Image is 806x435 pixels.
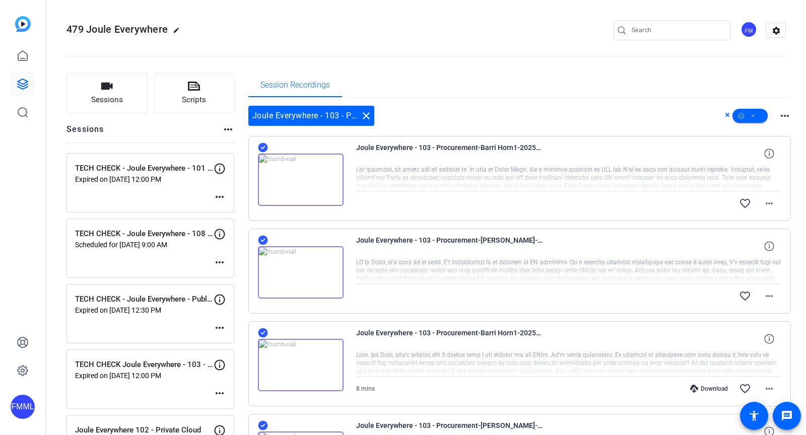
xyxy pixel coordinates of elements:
[748,410,760,422] mat-icon: accessibility
[182,94,206,106] span: Scripts
[154,73,235,113] button: Scripts
[763,197,775,209] mat-icon: more_horiz
[356,141,543,166] span: Joule Everywhere - 103 - Procurement-Barri Horn1-2025-08-21-14-07-05-302-1
[632,24,722,36] input: Search
[214,256,226,268] mat-icon: more_horiz
[222,123,234,135] mat-icon: more_horiz
[75,175,214,183] p: Expired on [DATE] 12:00 PM
[75,228,214,240] p: TECH CHECK - Joule Everywhere - 108 - BTP
[356,385,375,392] span: 8 mins
[91,94,123,106] span: Sessions
[766,23,786,38] mat-icon: settings
[66,123,104,142] h2: Sessions
[75,294,214,305] p: TECH CHECK - Joule Everywhere - Public Cloud
[75,359,214,371] p: TECH CHECK Joule Everywhere - 103 - Procurement.
[260,81,330,89] span: Session Recordings
[739,290,751,302] mat-icon: favorite_border
[258,154,344,206] img: thumb-nail
[248,106,374,126] div: Joule Everywhere - 103 - Procurement
[781,410,793,422] mat-icon: message
[214,387,226,399] mat-icon: more_horiz
[741,21,758,39] ngx-avatar: Flying Monkeys Media, LLC
[75,241,214,249] p: Scheduled for [DATE] 9:00 AM
[356,234,543,258] span: Joule Everywhere - 103 - Procurement-[PERSON_NAME]-2025-08-21-14-07-05-302-0
[214,322,226,334] mat-icon: more_horiz
[360,110,372,122] mat-icon: close
[173,27,185,39] mat-icon: edit
[66,73,148,113] button: Sessions
[75,163,214,174] p: TECH CHECK - Joule Everywhere - 101 Public Cloud
[763,383,775,395] mat-icon: more_horiz
[685,385,733,393] div: Download
[739,383,751,395] mat-icon: favorite_border
[741,21,757,38] div: FM
[75,306,214,314] p: Expired on [DATE] 12:30 PM
[15,16,31,32] img: blue-gradient.svg
[11,395,35,419] div: FMML
[356,327,543,351] span: Joule Everywhere - 103 - Procurement-Barri Horn1-2025-08-21-13-54-59-062-1
[258,246,344,299] img: thumb-nail
[779,110,791,122] mat-icon: more_horiz
[66,23,168,35] span: 479 Joule Everywhere
[258,339,344,391] img: thumb-nail
[75,372,214,380] p: Expired on [DATE] 12:00 PM
[763,290,775,302] mat-icon: more_horiz
[739,197,751,209] mat-icon: favorite_border
[214,191,226,203] mat-icon: more_horiz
